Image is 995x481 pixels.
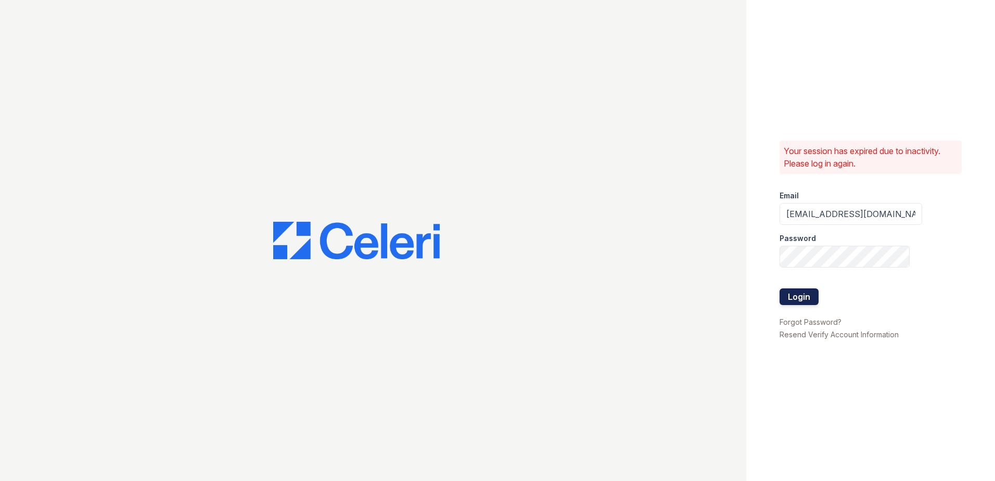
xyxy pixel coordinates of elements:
[784,145,958,170] p: Your session has expired due to inactivity. Please log in again.
[780,318,841,326] a: Forgot Password?
[780,288,819,305] button: Login
[780,191,799,201] label: Email
[273,222,440,259] img: CE_Logo_Blue-a8612792a0a2168367f1c8372b55b34899dd931a85d93a1a3d3e32e68fde9ad4.png
[780,330,899,339] a: Resend Verify Account Information
[780,233,816,244] label: Password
